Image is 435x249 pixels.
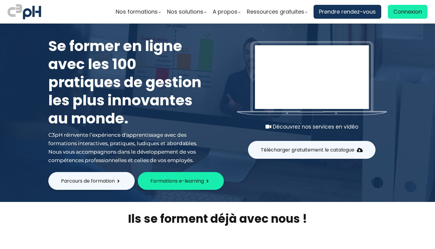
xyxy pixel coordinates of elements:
img: logo C3PH [8,3,41,21]
span: Prendre rendez-vous [319,7,376,16]
a: Prendre rendez-vous [314,5,381,19]
span: A propos [213,7,237,16]
h1: Se former en ligne avec les 100 pratiques de gestion les plus innovantes au monde. [48,37,205,128]
a: Connexion [388,5,427,19]
button: Télécharger gratuitement le catalogue [248,141,375,159]
button: Formations e-learning [138,172,224,190]
h2: Ils se forment déjà avec nous ! [41,211,394,226]
span: Parcours de formation [61,177,115,185]
button: Parcours de formation [48,172,135,190]
span: Nos formations [116,7,158,16]
span: Nos solutions [167,7,203,16]
span: Connexion [393,7,422,16]
span: Formations e-learning [150,177,204,185]
span: Télécharger gratuitement le catalogue [261,146,354,154]
div: Découvrez nos services en vidéo [237,123,387,131]
div: C3pH réinvente l’expérience d'apprentissage avec des formations interactives, pratiques, ludiques... [48,131,205,164]
span: Ressources gratuites [247,7,304,16]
